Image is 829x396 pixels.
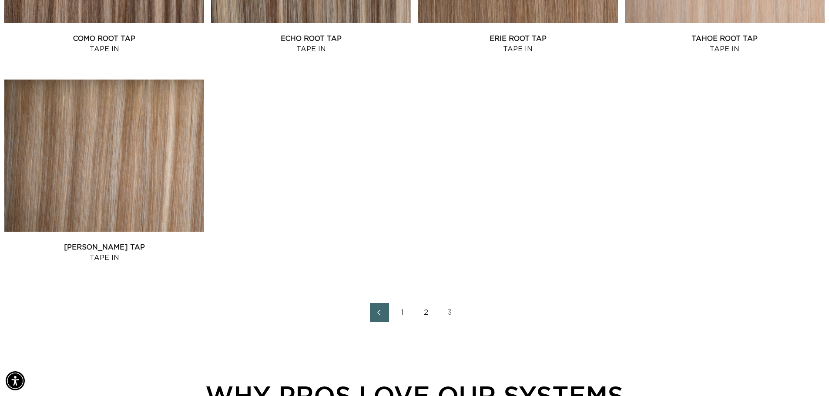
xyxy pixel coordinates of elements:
[625,33,825,54] a: Tahoe Root Tap Tape In
[370,303,389,322] a: Previous page
[393,303,413,322] a: Page 1
[417,303,436,322] a: Page 2
[211,33,411,54] a: Echo Root Tap Tape In
[4,242,204,263] a: [PERSON_NAME] Tap Tape In
[418,33,618,54] a: Erie Root Tap Tape In
[6,371,25,390] div: Accessibility Menu
[4,33,204,54] a: Como Root Tap Tape In
[4,303,825,322] nav: Pagination
[440,303,460,322] a: Page 3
